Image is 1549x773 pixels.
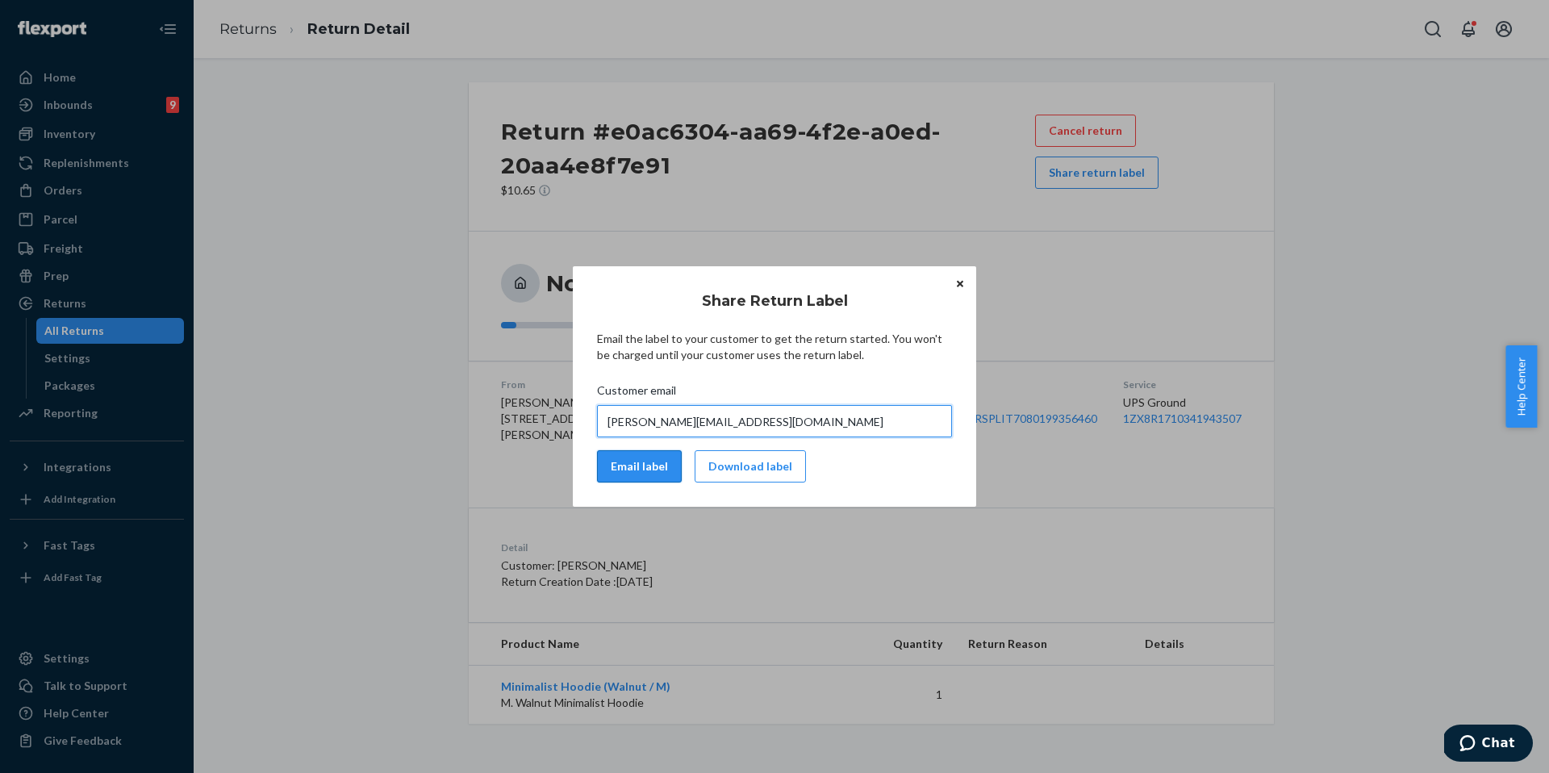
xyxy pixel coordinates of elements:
[695,450,806,483] button: Download label
[597,405,952,437] input: Customer email
[952,274,968,292] button: Close
[597,382,676,405] span: Customer email
[597,450,682,483] button: Email label
[38,11,71,26] span: Chat
[702,290,848,311] h3: Share Return Label
[597,331,952,363] p: Email the label to your customer to get the return started. You won't be charged until your custo...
